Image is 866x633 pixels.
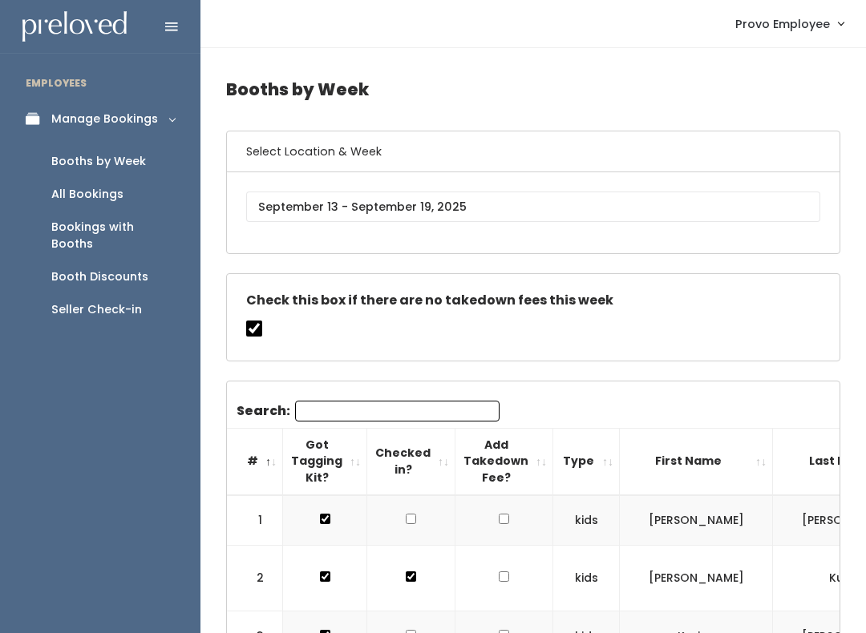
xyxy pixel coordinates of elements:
[51,301,142,318] div: Seller Check-in
[620,545,773,611] td: [PERSON_NAME]
[735,15,830,33] span: Provo Employee
[22,11,127,42] img: preloved logo
[455,428,553,494] th: Add Takedown Fee?: activate to sort column ascending
[51,268,148,285] div: Booth Discounts
[620,428,773,494] th: First Name: activate to sort column ascending
[246,293,820,308] h5: Check this box if there are no takedown fees this week
[295,401,500,421] input: Search:
[553,545,620,611] td: kids
[553,495,620,546] td: kids
[246,192,820,222] input: September 13 - September 19, 2025
[283,428,367,494] th: Got Tagging Kit?: activate to sort column ascending
[227,131,840,172] h6: Select Location & Week
[226,67,840,111] h4: Booths by Week
[51,186,123,203] div: All Bookings
[51,111,158,127] div: Manage Bookings
[620,495,773,546] td: [PERSON_NAME]
[553,428,620,494] th: Type: activate to sort column ascending
[51,153,146,170] div: Booths by Week
[227,428,283,494] th: #: activate to sort column descending
[237,401,500,421] label: Search:
[227,545,283,611] td: 2
[51,219,175,252] div: Bookings with Booths
[367,428,455,494] th: Checked in?: activate to sort column ascending
[227,495,283,546] td: 1
[719,6,860,41] a: Provo Employee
